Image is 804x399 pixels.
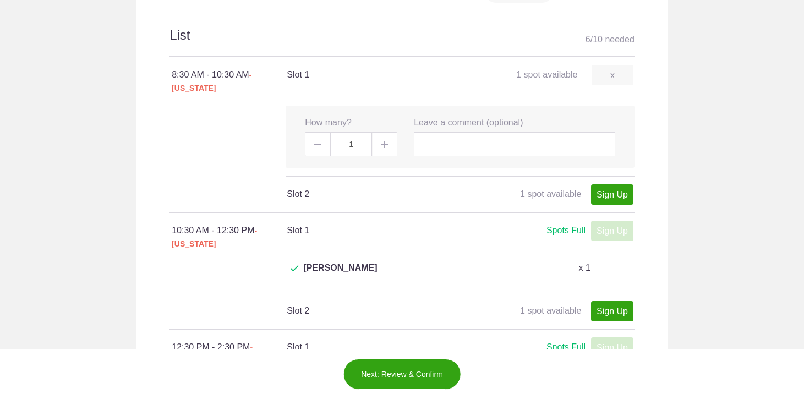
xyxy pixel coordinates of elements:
span: - [US_STATE] [172,70,251,92]
h4: Slot 2 [287,304,460,318]
p: x 1 [578,261,590,275]
span: [PERSON_NAME] [303,261,377,288]
label: How many? [305,117,351,129]
span: / [590,35,593,44]
div: Spots Full [546,224,586,238]
img: Minus gray [314,144,321,145]
div: 8:30 AM - 10:30 AM [172,68,287,95]
h4: Slot 2 [287,188,460,201]
span: 1 spot available [516,70,577,79]
a: Sign Up [591,301,633,321]
div: 10:30 AM - 12:30 PM [172,224,287,250]
button: Next: Review & Confirm [343,359,461,390]
div: Spots Full [546,341,586,354]
h4: Slot 1 [287,341,460,354]
span: - [US_STATE] [172,226,257,248]
img: Check dark green [291,265,299,272]
h2: List [169,26,635,57]
label: Leave a comment (optional) [414,117,523,129]
div: 12:30 PM - 2:30 PM [172,341,287,367]
img: Plus gray [381,141,388,148]
a: x [592,65,633,85]
span: 1 spot available [520,189,581,199]
h4: Slot 1 [287,224,460,237]
a: Sign Up [591,184,633,205]
h4: Slot 1 [287,68,460,81]
div: 6 10 needed [586,31,635,48]
span: 1 spot available [520,306,581,315]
